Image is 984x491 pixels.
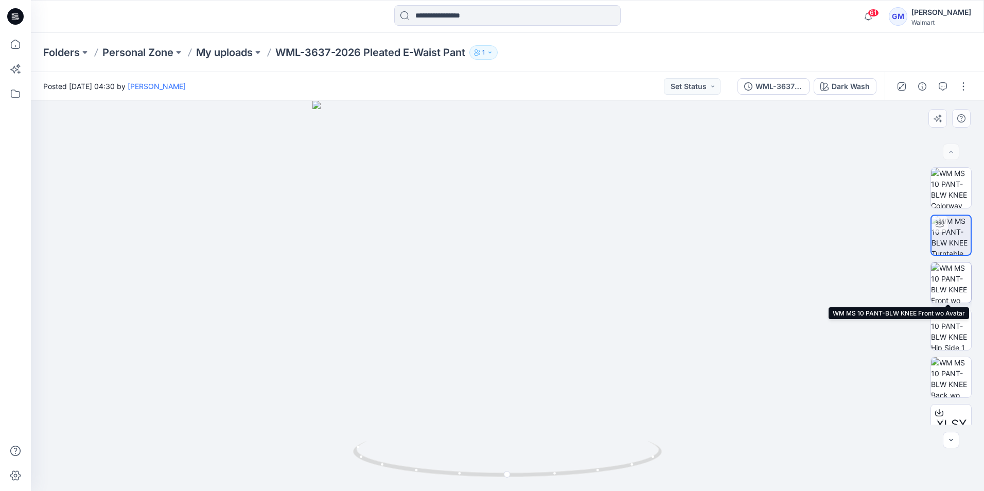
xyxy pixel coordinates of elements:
[128,82,186,91] a: [PERSON_NAME]
[936,415,967,434] span: XLSX
[275,45,465,60] p: WML-3637-2026 Pleated E-Waist Pant
[911,19,971,26] div: Walmart
[889,7,907,26] div: GM
[931,262,971,303] img: WM MS 10 PANT-BLW KNEE Front wo Avatar
[832,81,870,92] div: Dark Wash
[43,81,186,92] span: Posted [DATE] 04:30 by
[932,216,971,255] img: WM MS 10 PANT-BLW KNEE Turntable with Avatar
[931,310,971,350] img: WM MS 10 PANT-BLW KNEE Hip Side 1 wo Avatar
[196,45,253,60] a: My uploads
[737,78,810,95] button: WML-3637-2026 Pleated E-Waist Pant_Full Colorway
[469,45,498,60] button: 1
[931,168,971,208] img: WM MS 10 PANT-BLW KNEE Colorway wo Avatar
[868,9,879,17] span: 61
[755,81,803,92] div: WML-3637-2026 Pleated E-Waist Pant_Full Colorway
[931,357,971,397] img: WM MS 10 PANT-BLW KNEE Back wo Avatar
[814,78,876,95] button: Dark Wash
[43,45,80,60] a: Folders
[482,47,485,58] p: 1
[911,6,971,19] div: [PERSON_NAME]
[914,78,930,95] button: Details
[102,45,173,60] a: Personal Zone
